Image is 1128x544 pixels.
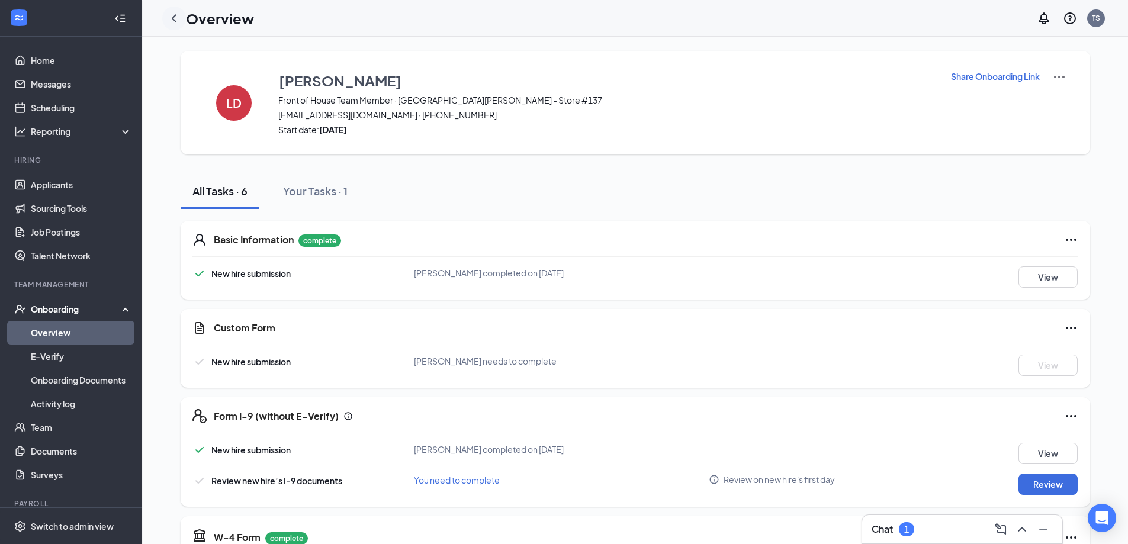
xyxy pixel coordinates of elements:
span: You need to complete [414,475,500,485]
svg: Analysis [14,125,26,137]
div: Team Management [14,279,130,289]
button: Minimize [1034,520,1053,539]
div: Reporting [31,125,133,137]
span: [EMAIL_ADDRESS][DOMAIN_NAME] · [PHONE_NUMBER] [278,109,936,121]
h5: Basic Information [214,233,294,246]
p: complete [298,234,341,247]
a: Job Postings [31,220,132,244]
a: Talent Network [31,244,132,268]
div: All Tasks · 6 [192,184,248,198]
div: Your Tasks · 1 [283,184,348,198]
span: New hire submission [211,268,291,279]
svg: Checkmark [192,355,207,369]
span: Front of House Team Member · [GEOGRAPHIC_DATA][PERSON_NAME] - Store #137 [278,94,936,106]
svg: Collapse [114,12,126,24]
span: [PERSON_NAME] completed on [DATE] [414,444,564,455]
svg: TaxGovernmentIcon [192,528,207,542]
a: Applicants [31,173,132,197]
button: LD [204,70,263,136]
div: TS [1092,13,1100,23]
h4: LD [226,99,242,107]
span: New hire submission [211,356,291,367]
a: Surveys [31,463,132,487]
strong: [DATE] [319,124,347,135]
svg: Checkmark [192,474,207,488]
div: Open Intercom Messenger [1088,504,1116,532]
button: ComposeMessage [991,520,1010,539]
a: Activity log [31,392,132,416]
svg: ChevronLeft [167,11,181,25]
h3: [PERSON_NAME] [279,70,401,91]
span: [PERSON_NAME] completed on [DATE] [414,268,564,278]
svg: Settings [14,520,26,532]
h1: Overview [186,8,254,28]
svg: ComposeMessage [994,522,1008,536]
a: Overview [31,321,132,345]
div: Payroll [14,498,130,508]
h5: Form I-9 (without E-Verify) [214,410,339,423]
div: 1 [904,524,909,535]
a: E-Verify [31,345,132,368]
a: Team [31,416,132,439]
span: Review new hire’s I-9 documents [211,475,342,486]
h5: Custom Form [214,321,275,334]
svg: FormI9EVerifyIcon [192,409,207,423]
a: Onboarding Documents [31,368,132,392]
button: View [1018,266,1078,288]
svg: Ellipses [1064,321,1078,335]
p: Share Onboarding Link [951,70,1040,82]
button: [PERSON_NAME] [278,70,936,91]
span: [PERSON_NAME] needs to complete [414,356,557,366]
svg: Info [343,411,353,421]
a: Sourcing Tools [31,197,132,220]
a: Scheduling [31,96,132,120]
svg: Notifications [1037,11,1051,25]
svg: Checkmark [192,443,207,457]
div: Hiring [14,155,130,165]
span: Review on new hire's first day [724,474,835,485]
button: View [1018,355,1078,376]
svg: Checkmark [192,266,207,281]
svg: Minimize [1036,522,1050,536]
div: Switch to admin view [31,520,114,532]
a: Home [31,49,132,72]
button: View [1018,443,1078,464]
span: New hire submission [211,445,291,455]
img: More Actions [1052,70,1066,84]
svg: Ellipses [1064,409,1078,423]
svg: QuestionInfo [1063,11,1077,25]
svg: ChevronUp [1015,522,1029,536]
svg: CustomFormIcon [192,321,207,335]
h3: Chat [872,523,893,536]
svg: WorkstreamLogo [13,12,25,24]
a: Messages [31,72,132,96]
span: Start date: [278,124,936,136]
h5: W-4 Form [214,531,261,544]
svg: User [192,233,207,247]
svg: UserCheck [14,303,26,315]
svg: Info [709,474,719,485]
a: Documents [31,439,132,463]
button: Review [1018,474,1078,495]
button: ChevronUp [1013,520,1031,539]
svg: Ellipses [1064,233,1078,247]
button: Share Onboarding Link [950,70,1040,83]
div: Onboarding [31,303,122,315]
